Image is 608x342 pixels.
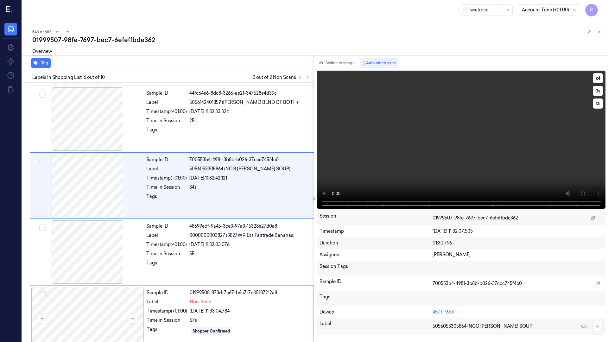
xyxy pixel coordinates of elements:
[320,228,433,235] div: Timestamp
[147,326,187,336] div: Tags
[360,58,398,68] button: Auto video sync
[320,309,433,315] div: Device
[147,317,187,324] div: Time in Session
[433,309,603,315] div: 457TP658
[433,323,534,330] span: 5056053305864 (NCG [PERSON_NAME] SOUP)
[190,299,212,305] span: Non-Scan
[32,35,603,44] div: 01999507-98fe-7697-bec7-6efeffbde362
[189,166,290,172] span: 5056053305864 (NCG [PERSON_NAME] SOUP)
[146,241,187,248] div: Timestamp (+01:00)
[593,73,603,83] button: x4
[39,92,46,98] button: Select row
[320,294,433,304] div: Tags
[320,240,433,246] div: Duration
[146,232,187,239] div: Label
[433,240,603,246] div: 01:30.796
[433,251,603,258] div: [PERSON_NAME]
[146,175,187,181] div: Timestamp (+01:00)
[593,86,603,96] button: 0s
[146,184,187,191] div: Time in Session
[320,320,433,332] div: Label
[189,184,310,191] div: 34s
[190,317,310,324] div: 57s
[193,328,230,334] div: Shopper Confirmed
[39,158,46,164] button: Select row
[189,241,310,248] div: [DATE] 11:33:03.076
[320,278,433,288] div: Sample ID
[147,308,187,314] div: Timestamp (+01:00)
[39,225,46,231] button: Select row
[189,156,310,163] div: 700553b4-4981-3b8b-b026-37ccc745f4c0
[32,74,105,81] span: Labels In Shopping List: 6 out of 10
[40,291,46,297] button: Select row
[189,117,310,124] div: 25s
[189,232,294,239] span: 0000000003827 (3827WR Ess Fairtrade Bananas)
[190,289,310,296] div: 01999508-873d-7c67-b6c7-7e05187212a8
[190,308,310,314] div: [DATE] 11:33:04.784
[433,215,518,221] span: 01999507-98fe-7697-bec7-6efeffbde362
[146,156,187,163] div: Sample ID
[146,223,187,230] div: Sample ID
[320,251,433,258] div: Assignee
[147,289,187,296] div: Sample ID
[317,58,357,68] button: Switch to image
[146,193,187,203] div: Tags
[252,73,311,81] span: 0 out of 2 Non Scans
[433,228,603,235] div: [DATE] 11:32:07.505
[433,280,522,287] span: 700553b4-4981-3b8b-b026-37ccc745f4c0
[146,117,187,124] div: Time in Session
[189,175,310,181] div: [DATE] 11:32:42.121
[189,223,310,230] div: 48699edf-9a45-3ce3-97a3-15328e27d0a8
[320,213,433,223] div: Session
[189,250,310,257] div: 55s
[146,260,187,270] div: Tags
[320,263,433,273] div: Session Tags
[189,108,310,115] div: [DATE] 11:32:33.324
[189,99,298,106] span: 5056142401859 ([PERSON_NAME] BLND OF BOTH)
[32,48,52,55] a: Overview
[146,90,187,97] div: Sample ID
[146,99,187,106] div: Label
[32,29,51,35] span: 543 of 682
[146,166,187,172] div: Label
[31,58,51,68] button: Tag
[146,250,187,257] div: Time in Session
[147,299,187,305] div: Label
[146,127,187,137] div: Tags
[585,4,598,16] button: R
[146,108,187,115] div: Timestamp (+01:00)
[189,90,310,97] div: 44fc64e6-8dc8-3266-ae21-347528e4d39c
